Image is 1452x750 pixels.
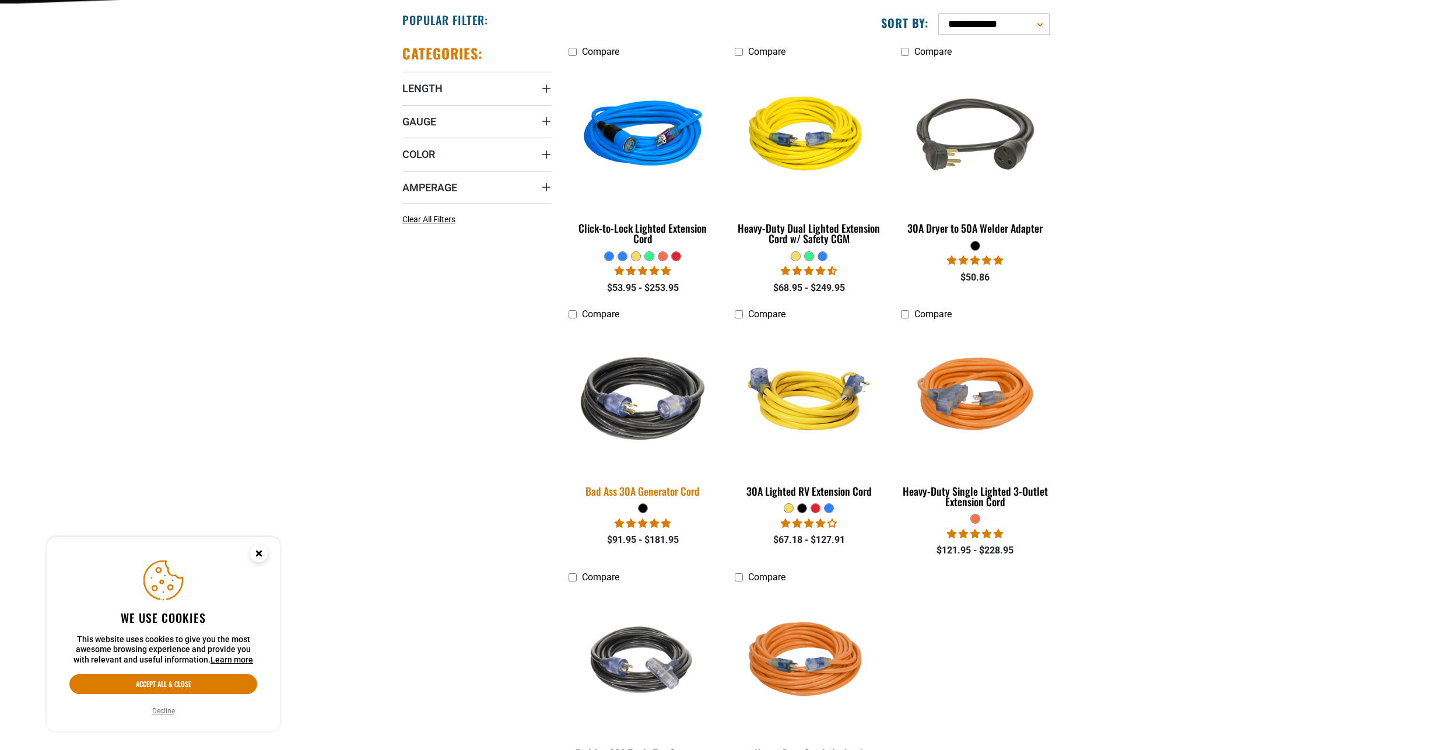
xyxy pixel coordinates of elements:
[402,105,551,138] summary: Gauge
[69,674,257,694] button: Accept all & close
[735,486,883,496] div: 30A Lighted RV Extension Cord
[149,705,178,717] button: Decline
[781,518,837,529] span: 4.11 stars
[570,69,717,203] img: blue
[881,15,929,30] label: Sort by:
[947,255,1003,266] span: 5.00 stars
[735,326,883,503] a: yellow 30A Lighted RV Extension Cord
[901,486,1050,507] div: Heavy-Duty Single Lighted 3-Outlet Extension Cord
[748,46,785,57] span: Compare
[735,281,883,295] div: $68.95 - $249.95
[735,594,882,728] img: orange
[947,528,1003,539] span: 5.00 stars
[781,265,837,276] span: 4.64 stars
[735,331,882,465] img: yellow
[402,138,551,170] summary: Color
[569,326,717,503] a: black Bad Ass 30A Generator Cord
[402,148,435,161] span: Color
[901,326,1050,514] a: orange Heavy-Duty Single Lighted 3-Outlet Extension Cord
[901,223,1050,233] div: 30A Dryer to 50A Welder Adapter
[902,331,1048,465] img: orange
[735,223,883,244] div: Heavy-Duty Dual Lighted Extension Cord w/ Safety CGM
[402,213,460,226] a: Clear All Filters
[901,63,1050,240] a: black 30A Dryer to 50A Welder Adapter
[69,610,257,625] h2: We use cookies
[582,572,619,583] span: Compare
[402,171,551,204] summary: Amperage
[901,271,1050,285] div: $50.86
[569,223,717,244] div: Click-to-Lock Lighted Extension Cord
[47,537,280,732] aside: Cookie Consent
[735,533,883,547] div: $67.18 - $127.91
[569,486,717,496] div: Bad Ass 30A Generator Cord
[402,215,455,224] span: Clear All Filters
[562,324,725,474] img: black
[902,69,1048,203] img: black
[569,281,717,295] div: $53.95 - $253.95
[901,544,1050,558] div: $121.95 - $228.95
[582,46,619,57] span: Compare
[748,309,785,320] span: Compare
[748,572,785,583] span: Compare
[615,518,671,529] span: 5.00 stars
[615,265,671,276] span: 4.87 stars
[402,181,457,194] span: Amperage
[914,46,952,57] span: Compare
[569,533,717,547] div: $91.95 - $181.95
[211,655,253,664] a: Learn more
[735,63,883,251] a: yellow Heavy-Duty Dual Lighted Extension Cord w/ Safety CGM
[570,594,717,728] img: black
[402,44,483,62] h2: Categories:
[569,63,717,251] a: blue Click-to-Lock Lighted Extension Cord
[402,12,488,27] h2: Popular Filter:
[402,72,551,104] summary: Length
[735,69,882,203] img: yellow
[402,82,443,95] span: Length
[402,115,436,128] span: Gauge
[69,635,257,665] p: This website uses cookies to give you the most awesome browsing experience and provide you with r...
[582,309,619,320] span: Compare
[914,309,952,320] span: Compare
